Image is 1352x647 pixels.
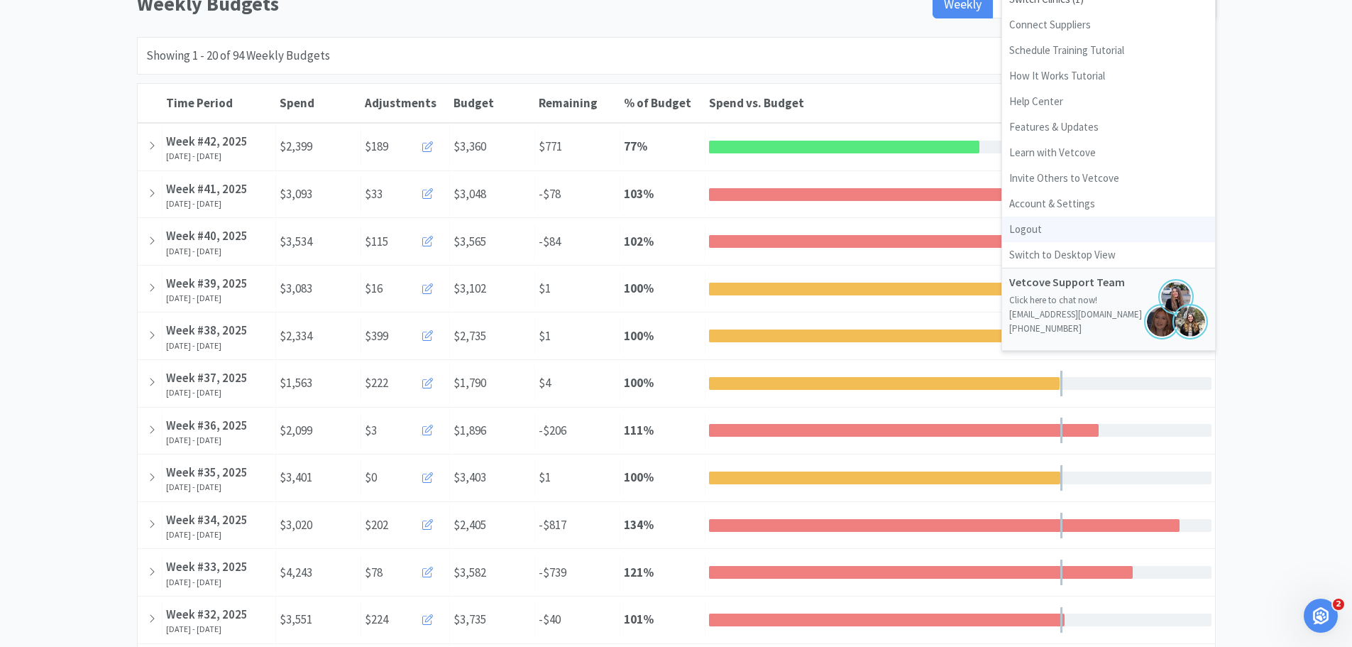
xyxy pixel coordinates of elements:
div: Week #32, 2025 [166,605,272,624]
span: $3,020 [280,516,312,535]
span: $115 [365,232,388,251]
div: Remaining [539,95,617,111]
strong: 100 % [624,281,654,296]
p: [EMAIL_ADDRESS][DOMAIN_NAME] [1009,308,1208,322]
a: Connect Suppliers [1002,12,1215,38]
span: $3,048 [454,186,486,202]
span: $1 [539,281,551,296]
span: -$206 [539,423,566,438]
span: $189 [365,137,388,156]
img: hannah.png [1172,304,1208,339]
span: $1,563 [280,374,312,393]
div: Week #39, 2025 [166,274,272,293]
div: [DATE] - [DATE] [166,624,272,634]
div: [DATE] - [DATE] [166,199,272,209]
span: $3,551 [280,610,312,629]
span: $2,099 [280,421,312,440]
div: Spend [280,95,358,111]
strong: 101 % [624,611,654,627]
a: Features & Updates [1002,114,1215,140]
strong: 100 % [624,375,654,391]
span: $3,401 [280,468,312,487]
span: $1,896 [454,423,486,438]
strong: 103 % [624,186,654,202]
span: $1 [539,328,551,344]
div: Week #37, 2025 [166,369,272,388]
div: Week #35, 2025 [166,463,272,482]
span: -$739 [539,565,566,580]
span: $3,083 [280,279,312,298]
a: Switch to Desktop View [1002,242,1215,268]
div: [DATE] - [DATE] [166,577,272,587]
div: Week #40, 2025 [166,227,272,246]
div: Week #34, 2025 [166,511,272,530]
a: Learn with Vetcove [1002,140,1215,165]
span: $202 [365,516,388,535]
span: $399 [365,327,388,346]
span: $3,102 [454,281,486,296]
span: -$84 [539,234,561,249]
img: jules.png [1144,304,1180,339]
span: $4 [539,375,551,391]
div: % of Budget [624,95,702,111]
div: Week #33, 2025 [166,558,272,577]
a: Logout [1002,217,1215,242]
div: [DATE] - [DATE] [166,293,272,303]
h5: Vetcove Support Team [1009,276,1151,289]
div: Spend vs. Budget [709,95,1211,111]
strong: 100 % [624,469,654,485]
span: 2 [1333,599,1344,610]
iframe: Intercom live chat [1304,599,1338,633]
div: Showing 1 - 20 of 94 Weekly Budgets [146,46,330,65]
span: Adjustments [365,95,436,111]
a: How It Works Tutorial [1002,63,1215,89]
div: [DATE] - [DATE] [166,388,272,398]
span: $224 [365,610,388,629]
span: $2,735 [454,328,486,344]
div: Week #41, 2025 [166,180,272,199]
span: $4,243 [280,563,312,582]
div: [DATE] - [DATE] [166,530,272,540]
div: [DATE] - [DATE] [166,151,272,161]
strong: 102 % [624,234,654,249]
div: Week #38, 2025 [166,321,272,340]
div: [DATE] - [DATE] [166,246,272,256]
strong: 100 % [624,328,654,344]
span: $2,405 [454,517,486,533]
strong: 111 % [624,423,654,438]
span: $16 [365,279,383,298]
div: Budget [454,95,532,111]
span: $222 [365,374,388,393]
span: $3,565 [454,234,486,249]
span: $3,534 [280,232,312,251]
span: $3,582 [454,565,486,580]
span: $2,399 [280,137,312,156]
span: $33 [365,185,383,204]
span: $0 [365,468,377,487]
a: Help Center [1002,89,1215,114]
a: Schedule Training Tutorial [1002,38,1215,63]
a: Click here to chat now! [1009,294,1097,306]
span: $1,790 [454,375,486,391]
span: $1 [539,469,551,485]
span: $2,334 [280,327,312,346]
strong: 121 % [624,565,654,580]
div: [DATE] - [DATE] [166,341,272,351]
span: $3,093 [280,185,312,204]
p: [PHONE_NUMBER] [1009,322,1208,336]
span: $3,735 [454,611,486,627]
img: jenna.png [1158,279,1194,315]
span: -$40 [539,611,561,627]
div: Week #36, 2025 [166,416,272,435]
span: $3,360 [454,138,486,154]
div: Time Period [166,95,273,111]
span: $3,403 [454,469,486,485]
div: Week #42, 2025 [166,132,272,151]
div: [DATE] - [DATE] [166,435,272,445]
a: Account & Settings [1002,191,1215,217]
span: -$78 [539,186,561,202]
strong: 77 % [624,138,647,154]
span: -$817 [539,517,566,533]
span: $78 [365,563,383,582]
strong: 134 % [624,517,654,533]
